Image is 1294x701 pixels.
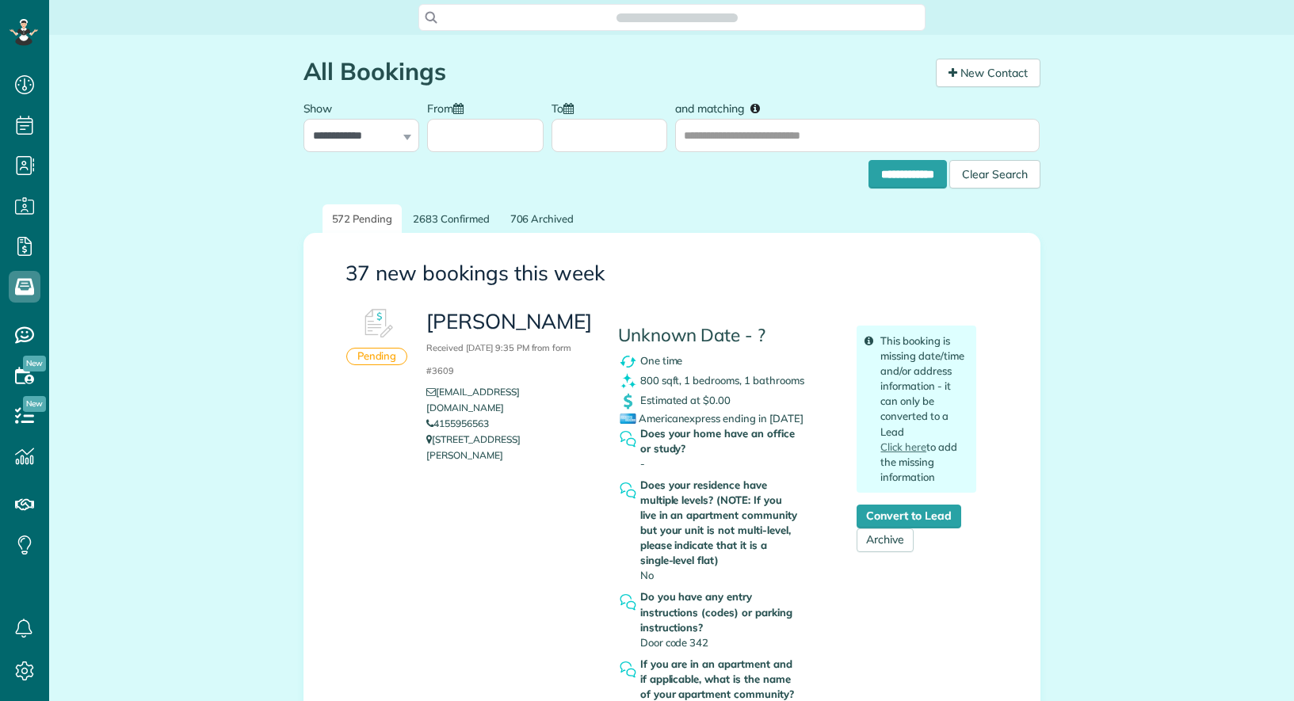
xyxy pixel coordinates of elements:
strong: Do you have any entry instructions (codes) or parking instructions? [640,589,800,634]
h3: [PERSON_NAME] [426,310,594,379]
img: question_symbol_icon-fa7b350da2b2fea416cef77984ae4cf4944ea5ab9e3d5925827a5d6b7129d3f6.png [618,429,638,449]
p: [STREET_ADDRESS][PERSON_NAME] [426,432,594,463]
label: From [427,93,471,122]
h1: All Bookings [303,59,924,85]
small: Received [DATE] 9:35 PM from form #3609 [426,342,571,376]
span: Search ZenMaid… [632,10,722,25]
strong: Does your residence have multiple levels? (NOTE: If you live in an apartment community but your u... [640,478,800,568]
span: New [23,356,46,371]
img: recurrence_symbol_icon-7cc721a9f4fb8f7b0289d3d97f09a2e367b638918f1a67e51b1e7d8abe5fb8d8.png [618,352,638,371]
img: dollar_symbol_icon-bd8a6898b2649ec353a9eba708ae97d8d7348bddd7d2aed9b7e4bf5abd9f4af5.png [618,391,638,411]
a: Archive [857,528,914,552]
label: and matching [675,93,771,122]
h4: Unknown Date - ? [618,326,834,345]
div: Pending [346,348,408,365]
a: 2683 Confirmed [403,204,498,234]
h3: 37 new bookings this week [345,262,998,285]
span: No [640,569,654,581]
span: New [23,396,46,412]
span: Estimated at $0.00 [640,394,731,406]
label: To [552,93,582,122]
span: - [640,457,645,470]
a: Clear Search [949,162,1040,175]
a: 572 Pending [323,204,403,234]
span: 800 sqft, 1 bedrooms, 1 bathrooms [640,374,804,387]
a: 706 Archived [501,204,584,234]
img: Booking #599007 [353,300,401,348]
img: clean_symbol_icon-dd072f8366c07ea3eb8378bb991ecd12595f4b76d916a6f83395f9468ae6ecae.png [618,371,638,391]
a: 4155956563 [426,417,489,429]
div: Clear Search [949,160,1040,189]
a: [EMAIL_ADDRESS][DOMAIN_NAME] [426,386,519,413]
a: Convert to Lead [857,505,960,528]
strong: Does your home have an office or study? [640,426,800,456]
a: Click here [880,440,926,453]
img: question_symbol_icon-fa7b350da2b2fea416cef77984ae4cf4944ea5ab9e3d5925827a5d6b7129d3f6.png [618,660,638,680]
img: question_symbol_icon-fa7b350da2b2fea416cef77984ae4cf4944ea5ab9e3d5925827a5d6b7129d3f6.png [618,481,638,501]
img: question_symbol_icon-fa7b350da2b2fea416cef77984ae4cf4944ea5ab9e3d5925827a5d6b7129d3f6.png [618,592,638,612]
span: Americanexpress ending in [DATE] [620,412,804,425]
span: One time [640,354,683,367]
span: Door code 342 [640,636,709,649]
div: This booking is missing date/time and/or address information - it can only be converted to a Lead... [857,326,976,493]
a: New Contact [936,59,1040,87]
